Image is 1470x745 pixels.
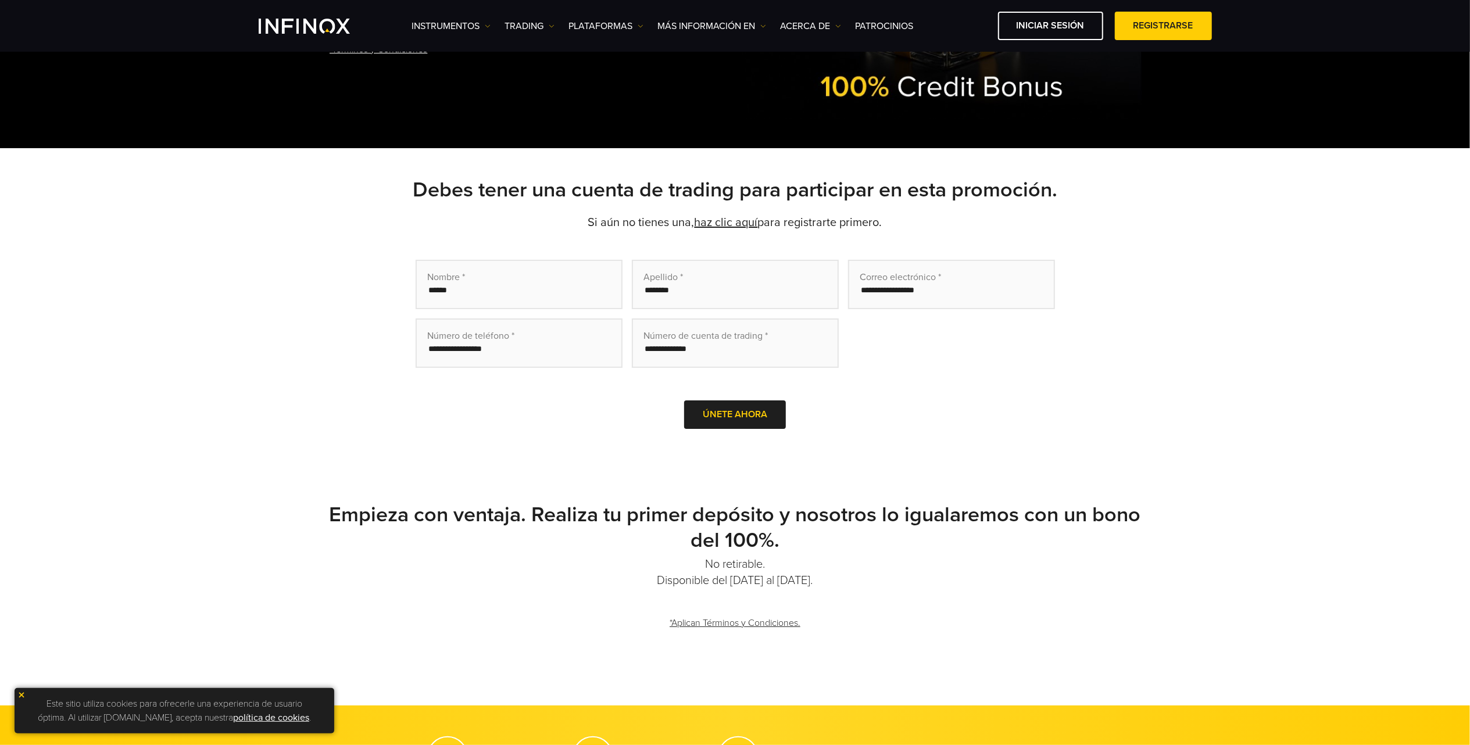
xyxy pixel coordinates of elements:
[505,19,555,33] a: TRADING
[856,19,914,33] a: Patrocinios
[259,19,377,34] a: INFINOX Logo
[695,216,758,230] a: haz clic aquí
[328,214,1142,231] p: Si aún no tienes una, para registrarte primero.
[998,12,1103,40] a: Iniciar sesión
[781,19,841,33] a: ACERCA DE
[412,19,491,33] a: Instrumentos
[658,19,766,33] a: Más información en
[1115,12,1212,40] a: Registrarse
[668,609,802,637] a: *Aplican Términos y Condiciones.
[328,556,1142,589] p: No retirable. Disponible del [DATE] al [DATE].
[569,19,643,33] a: PLATAFORMAS
[684,400,786,429] button: Únete ahora
[413,177,1057,202] strong: Debes tener una cuenta de trading para participar en esta promoción.
[20,694,328,728] p: Este sitio utiliza cookies para ofrecerle una experiencia de usuario óptima. Al utilizar [DOMAIN_...
[233,712,309,723] a: política de cookies
[330,502,1141,553] strong: Empieza con ventaja. Realiza tu primer depósito y nosotros lo igualaremos con un bono del 100%.
[703,409,767,420] span: Únete ahora
[17,691,26,699] img: yellow close icon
